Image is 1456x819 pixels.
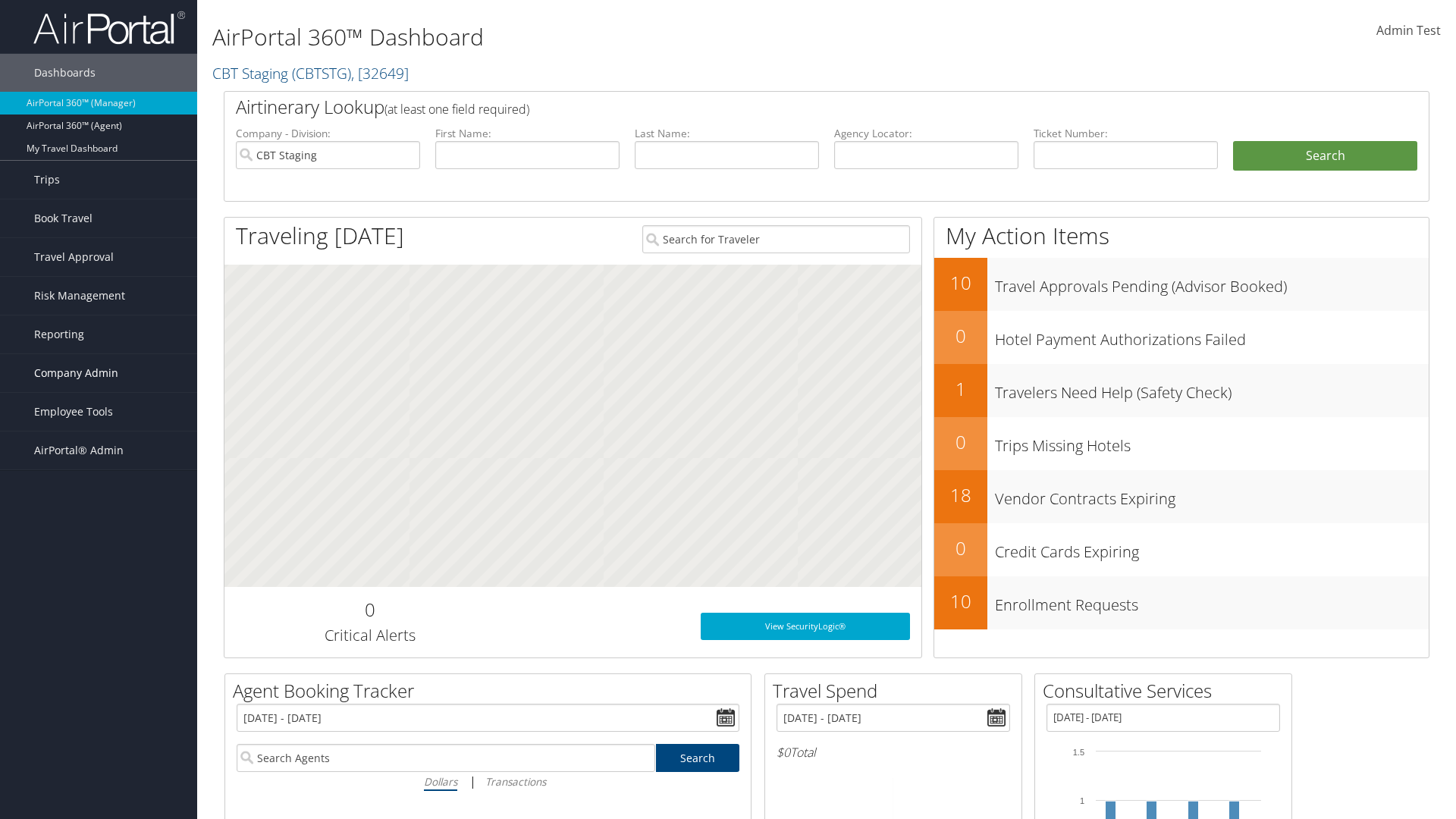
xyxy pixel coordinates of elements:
tspan: 1 [1080,796,1084,805]
span: Book Travel [34,199,93,237]
span: (at least one field required) [384,101,529,118]
div: | [237,772,739,791]
label: Company - Division: [236,126,420,141]
span: Risk Management [34,277,125,315]
h3: Hotel Payment Authorizations Failed [995,322,1429,350]
a: Admin Test [1376,8,1441,55]
input: Search Agents [237,744,655,772]
h3: Enrollment Requests [995,587,1429,616]
h3: Travel Approvals Pending (Advisor Booked) [995,268,1429,297]
span: $0 [777,744,790,761]
h2: 10 [934,270,987,296]
a: 0Trips Missing Hotels [934,417,1429,470]
a: 10Travel Approvals Pending (Advisor Booked) [934,258,1429,311]
i: Transactions [485,774,546,789]
h3: Travelers Need Help (Safety Check) [995,375,1429,403]
h2: 0 [934,429,987,455]
a: 10Enrollment Requests [934,576,1429,629]
a: 0Hotel Payment Authorizations Failed [934,311,1429,364]
h2: 1 [934,376,987,402]
h1: My Action Items [934,220,1429,252]
h1: AirPortal 360™ Dashboard [212,21,1031,53]
input: Search for Traveler [642,225,910,253]
label: Ticket Number: [1034,126,1218,141]
a: View SecurityLogic® [701,613,910,640]
button: Search [1233,141,1417,171]
span: Reporting [34,315,84,353]
label: Agency Locator: [834,126,1018,141]
h3: Trips Missing Hotels [995,428,1429,457]
a: CBT Staging [212,63,409,83]
h2: 0 [934,535,987,561]
i: Dollars [424,774,457,789]
h2: Consultative Services [1043,678,1291,704]
label: Last Name: [635,126,819,141]
h3: Critical Alerts [236,625,504,646]
h1: Traveling [DATE] [236,220,404,252]
h2: 0 [934,323,987,349]
span: AirPortal® Admin [34,431,124,469]
h2: Agent Booking Tracker [233,678,751,704]
h6: Total [777,744,1010,761]
h2: 0 [236,597,504,623]
h2: Airtinerary Lookup [236,94,1317,120]
span: Company Admin [34,354,118,392]
h2: 10 [934,588,987,614]
img: airportal-logo.png [33,10,185,45]
tspan: 1.5 [1073,748,1084,757]
span: Dashboards [34,54,96,92]
h2: 18 [934,482,987,508]
span: , [ 32649 ] [351,63,409,83]
a: Search [656,744,740,772]
a: 0Credit Cards Expiring [934,523,1429,576]
label: First Name: [435,126,620,141]
span: Trips [34,161,60,199]
h3: Credit Cards Expiring [995,534,1429,563]
a: 1Travelers Need Help (Safety Check) [934,364,1429,417]
a: 18Vendor Contracts Expiring [934,470,1429,523]
span: Travel Approval [34,238,114,276]
span: ( CBTSTG ) [292,63,351,83]
h3: Vendor Contracts Expiring [995,481,1429,510]
span: Employee Tools [34,393,113,431]
h2: Travel Spend [773,678,1021,704]
span: Admin Test [1376,22,1441,39]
